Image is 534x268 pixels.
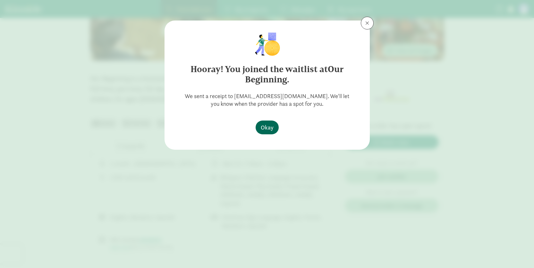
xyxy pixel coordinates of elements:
span: Okay [261,123,274,132]
button: Okay [256,121,279,134]
img: illustration-child1.png [251,31,283,56]
p: We sent a receipt to [EMAIL_ADDRESS][DOMAIN_NAME]. We'll let you know when the provider has a spo... [175,92,360,108]
h6: Hooray! You joined the waitlist at [177,64,357,85]
strong: Our Beginning. [245,64,344,85]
